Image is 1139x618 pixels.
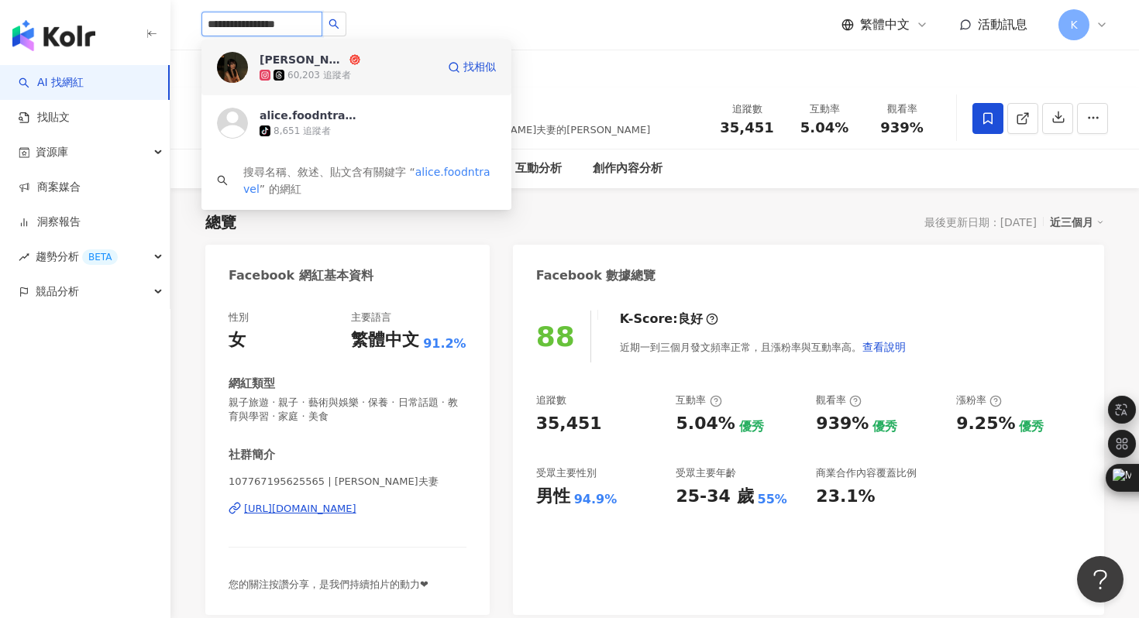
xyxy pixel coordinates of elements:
div: 商業合作內容覆蓋比例 [816,466,917,480]
div: 漲粉率 [956,393,1002,407]
div: 55% [758,491,787,508]
span: 查看說明 [862,341,906,353]
div: 8,651 追蹤者 [274,125,331,138]
div: 35,451 [536,412,602,436]
div: 60,203 追蹤者 [287,69,351,82]
a: searchAI 找網紅 [19,75,84,91]
span: 91.2% [423,335,466,352]
span: 939% [880,120,924,136]
img: KOL Avatar [217,108,248,139]
div: 23.1% [816,485,875,509]
div: 總覽 [205,211,236,233]
div: K-Score : [620,311,718,328]
span: rise [19,252,29,263]
a: [URL][DOMAIN_NAME] [229,502,466,516]
div: 觀看率 [816,393,862,407]
div: 939% [816,412,869,436]
div: 88 [536,321,575,352]
div: 25-34 歲 [676,485,753,509]
div: 追蹤數 [717,101,776,117]
img: KOL Avatar [217,52,248,83]
div: 94.9% [574,491,618,508]
div: 女 [229,328,246,352]
div: Facebook 網紅基本資料 [229,267,373,284]
a: 找貼文 [19,110,70,125]
div: 近期一到三個月發文頻率正常，且漲粉率與互動率高。 [620,331,907,362]
div: [PERSON_NAME]的美食旅遊日記📙 [260,52,346,67]
a: 找相似 [448,52,496,83]
div: 優秀 [872,418,897,435]
div: 性別 [229,311,249,324]
span: 趨勢分析 [36,239,118,274]
div: 受眾主要年齡 [676,466,736,480]
a: 洞察報告 [19,215,81,230]
div: 互動分析 [515,160,562,178]
div: 5.04% [676,412,735,436]
div: BETA [82,249,118,265]
div: 主要語言 [351,311,391,324]
div: 受眾主要性別 [536,466,597,480]
div: 觀看率 [872,101,931,117]
div: 創作內容分析 [593,160,662,178]
div: 繁體中文 [351,328,419,352]
span: 您的關注按讚分享，是我們持續拍片的動力❤ [229,579,428,590]
div: 搜尋名稱、敘述、貼文含有關鍵字 “ ” 的網紅 [243,163,496,197]
span: 活動訊息 [978,17,1027,32]
span: 競品分析 [36,274,79,309]
span: 資源庫 [36,135,68,170]
span: 107767195625565 | [PERSON_NAME]夫妻 [229,475,466,489]
a: 商案媒合 [19,180,81,195]
span: 繁體中文 [860,16,910,33]
div: 互動率 [676,393,721,407]
div: 9.25% [956,412,1015,436]
span: K [1070,16,1077,33]
button: 查看說明 [862,331,907,362]
div: 追蹤數 [536,393,566,407]
span: 親子旅遊 · 親子 · 藝術與娛樂 · 保養 · 日常話題 · 教育與學習 · 家庭 · 美食 [229,396,466,424]
iframe: Help Scout Beacon - Open [1077,556,1124,603]
span: 5.04% [800,120,848,136]
div: 最後更新日期：[DATE] [924,216,1037,228]
div: 優秀 [1019,418,1044,435]
div: [URL][DOMAIN_NAME] [244,502,356,516]
span: search [217,175,228,186]
img: logo [12,20,95,51]
span: 找相似 [463,60,496,75]
div: 良好 [678,311,703,328]
span: search [329,19,339,29]
div: Facebook 數據總覽 [536,267,656,284]
div: 近三個月 [1050,212,1104,232]
div: 互動率 [795,101,854,117]
div: 網紅類型 [229,376,275,392]
div: 優秀 [739,418,764,435]
div: 男性 [536,485,570,509]
div: alice.foodntravel [260,108,360,123]
div: 社群簡介 [229,447,275,463]
span: 35,451 [720,119,773,136]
